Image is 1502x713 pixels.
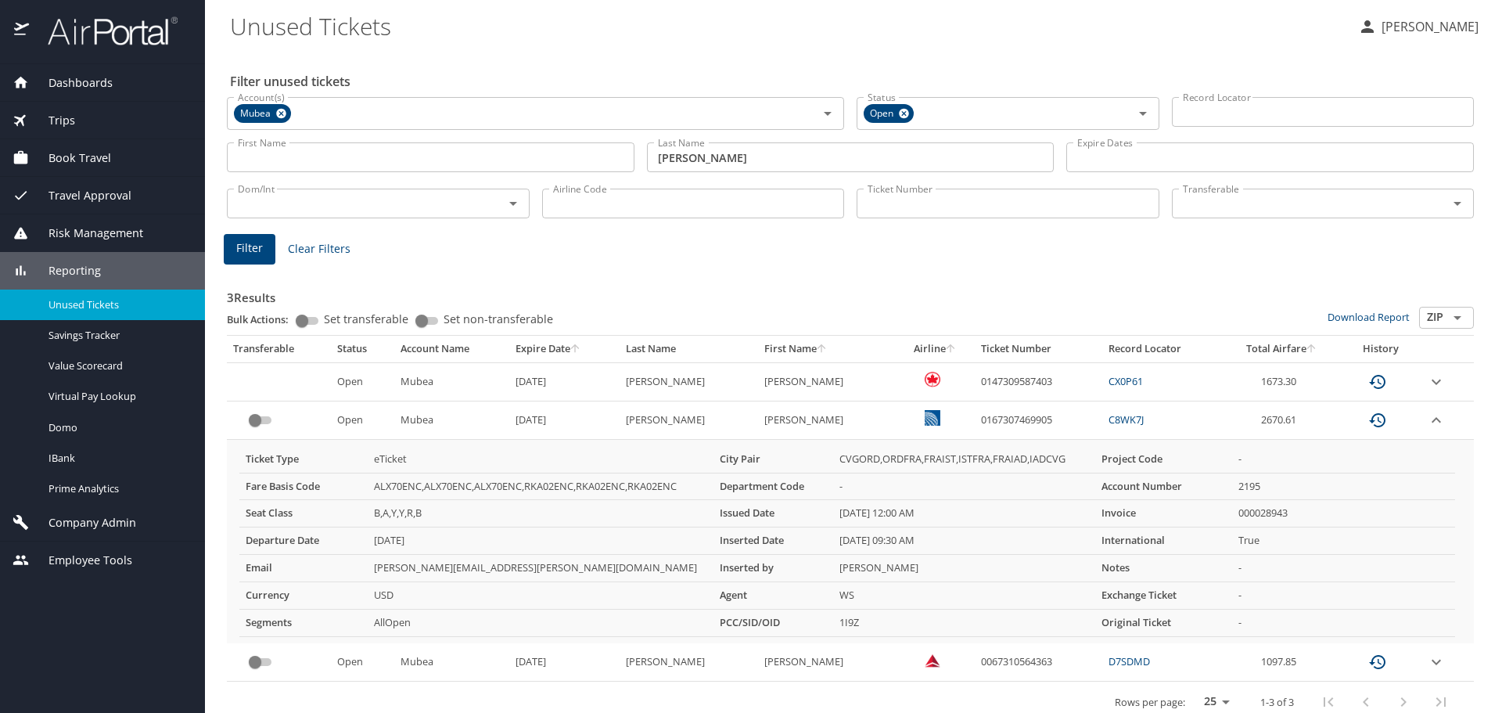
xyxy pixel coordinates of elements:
[897,336,975,362] th: Airline
[1260,697,1294,708] p: 1-3 of 3
[864,106,903,122] span: Open
[817,344,828,355] button: sort
[1223,336,1341,362] th: Total Airfare
[239,528,368,555] th: Departure Date
[1095,473,1232,500] th: Account Number
[1232,473,1455,500] td: 2195
[620,643,758,682] td: [PERSON_NAME]
[713,555,833,582] th: Inserted by
[49,297,186,312] span: Unused Tickets
[1232,500,1455,528] td: 000028943
[509,402,620,440] td: [DATE]
[1223,362,1341,401] td: 1673.30
[368,555,713,582] td: [PERSON_NAME][EMAIL_ADDRESS][PERSON_NAME][DOMAIN_NAME]
[444,314,553,325] span: Set non-transferable
[224,234,275,265] button: Filter
[239,582,368,610] th: Currency
[49,328,186,343] span: Savings Tracker
[368,473,713,500] td: ALX70ENC,ALX70ENC,ALX70ENC,RKA02ENC,RKA02ENC,RKA02ENC
[29,225,143,242] span: Risk Management
[502,193,524,214] button: Open
[713,446,833,473] th: City Pair
[29,552,132,569] span: Employee Tools
[975,402,1102,440] td: 0167307469905
[864,104,914,123] div: Open
[368,610,713,637] td: AllOpen
[230,2,1346,50] h1: Unused Tickets
[1446,307,1468,329] button: Open
[1095,446,1232,473] th: Project Code
[29,74,113,92] span: Dashboards
[570,344,581,355] button: sort
[239,500,368,528] th: Seat Class
[833,610,1094,637] td: 1I9Z
[1446,193,1468,214] button: Open
[1109,412,1144,427] a: C8WK7J
[509,336,620,362] th: Expire Date
[1095,528,1232,555] th: International
[368,528,713,555] td: [DATE]
[29,187,131,204] span: Travel Approval
[1102,336,1223,362] th: Record Locator
[49,481,186,496] span: Prime Analytics
[758,336,897,362] th: First Name
[49,358,186,373] span: Value Scorecard
[713,473,833,500] th: Department Code
[282,235,357,264] button: Clear Filters
[49,420,186,435] span: Domo
[1095,500,1232,528] th: Invoice
[239,473,368,500] th: Fare Basis Code
[509,643,620,682] td: [DATE]
[975,643,1102,682] td: 0067310564363
[758,643,897,682] td: [PERSON_NAME]
[29,514,136,531] span: Company Admin
[331,336,394,362] th: Status
[239,555,368,582] th: Email
[49,451,186,466] span: IBank
[817,103,839,124] button: Open
[227,279,1474,307] h3: 3 Results
[620,336,758,362] th: Last Name
[713,528,833,555] th: Inserted Date
[368,582,713,610] td: USD
[331,402,394,440] td: Open
[833,582,1094,610] td: WS
[394,643,509,682] td: Mubea
[833,473,1094,500] td: -
[620,362,758,401] td: [PERSON_NAME]
[49,389,186,404] span: Virtual Pay Lookup
[925,410,940,426] img: United Airlines
[1232,555,1455,582] td: -
[239,446,1455,637] table: more info about unused tickets
[1132,103,1154,124] button: Open
[713,610,833,637] th: PCC/SID/OID
[394,402,509,440] td: Mubea
[833,528,1094,555] td: [DATE] 09:30 AM
[239,446,368,473] th: Ticket Type
[324,314,408,325] span: Set transferable
[925,372,940,387] img: ZomYB6ypUwAAAABJRU5ErkJggg==
[925,653,940,668] img: Delta Airlines
[1377,17,1479,36] p: [PERSON_NAME]
[331,643,394,682] td: Open
[236,239,263,258] span: Filter
[713,500,833,528] th: Issued Date
[234,106,280,122] span: Mubea
[1232,528,1455,555] td: True
[1223,402,1341,440] td: 2670.61
[227,312,301,326] p: Bulk Actions:
[368,500,713,528] td: B,A,Y,Y,R,B
[331,362,394,401] td: Open
[394,362,509,401] td: Mubea
[758,402,897,440] td: [PERSON_NAME]
[394,336,509,362] th: Account Name
[1109,374,1143,388] a: CX0P61
[1095,555,1232,582] th: Notes
[946,344,957,355] button: sort
[29,262,101,279] span: Reporting
[1341,336,1421,362] th: History
[1095,582,1232,610] th: Exchange Ticket
[368,446,713,473] td: eTicket
[31,16,178,46] img: airportal-logo.png
[1427,373,1446,391] button: expand row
